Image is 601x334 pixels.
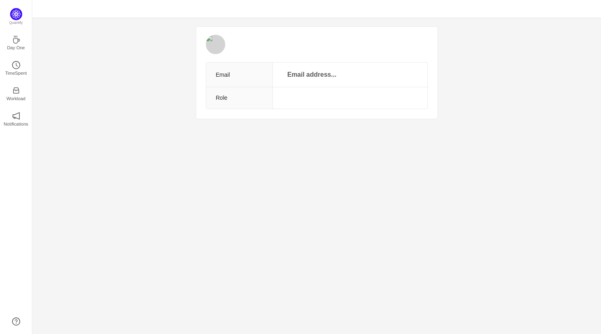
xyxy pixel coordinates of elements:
p: Day One [7,44,25,51]
th: Role [206,87,273,109]
p: TimeSpent [5,69,27,77]
a: icon: inboxWorkload [12,89,20,97]
th: Email [206,63,273,87]
a: icon: question-circle [12,317,20,326]
a: icon: notificationNotifications [12,114,20,122]
p: Quantify [9,20,23,26]
i: icon: coffee [12,36,20,44]
i: icon: inbox [12,86,20,95]
i: icon: notification [12,112,20,120]
img: Quantify [10,8,22,20]
p: Workload [6,95,25,102]
p: Email address... [283,69,341,80]
a: icon: coffeeDay One [12,38,20,46]
i: icon: clock-circle [12,61,20,69]
a: icon: clock-circleTimeSpent [12,63,20,71]
p: Notifications [4,120,28,128]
